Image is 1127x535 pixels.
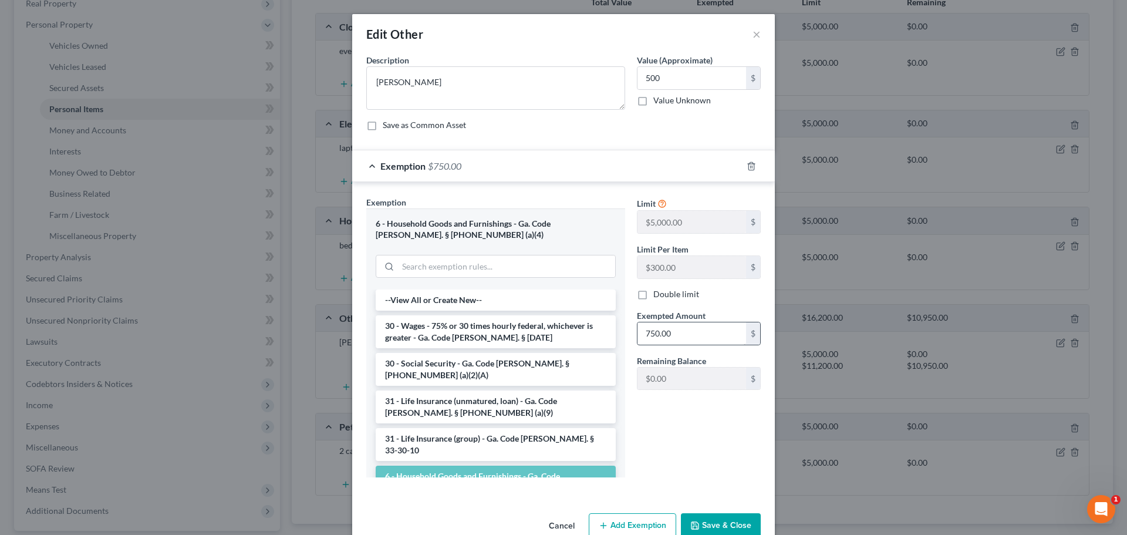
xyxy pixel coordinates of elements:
div: 6 - Household Goods and Furnishings - Ga. Code [PERSON_NAME]. § [PHONE_NUMBER] (a)(4) [376,218,616,240]
div: $ [746,67,760,89]
input: 0.00 [637,322,746,345]
span: 1 [1111,495,1121,504]
input: Search exemption rules... [398,255,615,278]
div: Edit Other [366,26,423,42]
li: 30 - Social Security - Ga. Code [PERSON_NAME]. § [PHONE_NUMBER] (a)(2)(A) [376,353,616,386]
div: $ [746,322,760,345]
label: Remaining Balance [637,355,706,367]
label: Double limit [653,288,699,300]
input: -- [637,256,746,278]
div: $ [746,256,760,278]
input: -- [637,368,746,390]
li: --View All or Create New-- [376,290,616,311]
li: 31 - Life Insurance (unmatured, loan) - Ga. Code [PERSON_NAME]. § [PHONE_NUMBER] (a)(9) [376,391,616,423]
div: $ [746,368,760,390]
label: Value Unknown [653,95,711,106]
span: Description [366,55,409,65]
span: Exemption [366,197,406,207]
button: × [753,27,761,41]
span: Limit [637,198,656,208]
span: $750.00 [428,160,461,171]
li: 30 - Wages - 75% or 30 times hourly federal, whichever is greater - Ga. Code [PERSON_NAME]. § [DATE] [376,315,616,348]
label: Save as Common Asset [383,119,466,131]
input: -- [637,211,746,233]
span: Exempted Amount [637,311,706,321]
label: Limit Per Item [637,243,689,255]
li: 6 - Household Goods and Furnishings - Ga. Code [PERSON_NAME]. § [PHONE_NUMBER] (a)(4) [376,466,616,499]
label: Value (Approximate) [637,54,713,66]
div: $ [746,211,760,233]
input: 0.00 [637,67,746,89]
iframe: Intercom live chat [1087,495,1115,523]
li: 31 - Life Insurance (group) - Ga. Code [PERSON_NAME]. § 33-30-10 [376,428,616,461]
span: Exemption [380,160,426,171]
